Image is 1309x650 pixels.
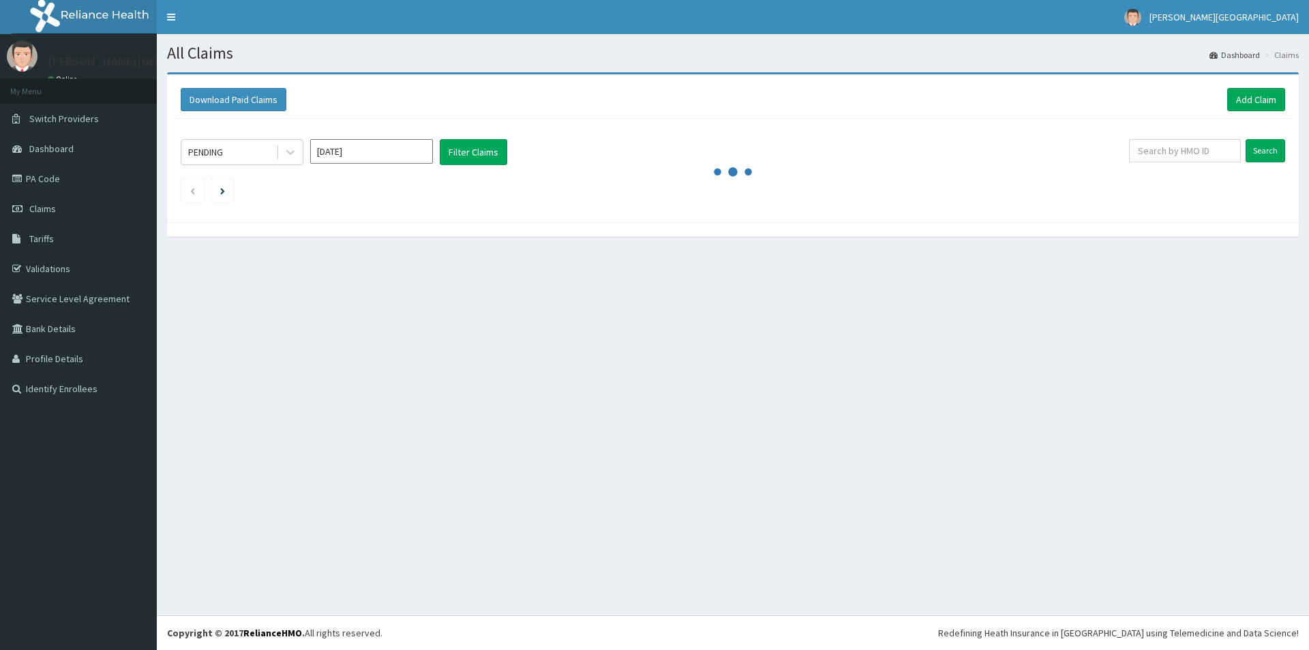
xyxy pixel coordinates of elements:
h1: All Claims [167,44,1299,62]
span: [PERSON_NAME][GEOGRAPHIC_DATA] [1149,11,1299,23]
span: Dashboard [29,143,74,155]
a: Previous page [190,184,196,196]
img: User Image [7,41,37,72]
div: PENDING [188,145,223,159]
svg: audio-loading [712,151,753,192]
a: Online [48,74,80,84]
a: Next page [220,184,225,196]
input: Select Month and Year [310,139,433,164]
li: Claims [1261,49,1299,61]
button: Filter Claims [440,139,507,165]
strong: Copyright © 2017 . [167,627,305,639]
img: User Image [1124,9,1141,26]
span: Claims [29,203,56,215]
a: Dashboard [1209,49,1260,61]
footer: All rights reserved. [157,615,1309,650]
input: Search [1246,139,1285,162]
a: Add Claim [1227,88,1285,111]
span: Switch Providers [29,113,99,125]
input: Search by HMO ID [1129,139,1241,162]
div: Redefining Heath Insurance in [GEOGRAPHIC_DATA] using Telemedicine and Data Science! [938,626,1299,640]
button: Download Paid Claims [181,88,286,111]
p: [PERSON_NAME][GEOGRAPHIC_DATA] [48,55,250,68]
span: Tariffs [29,233,54,245]
a: RelianceHMO [243,627,302,639]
